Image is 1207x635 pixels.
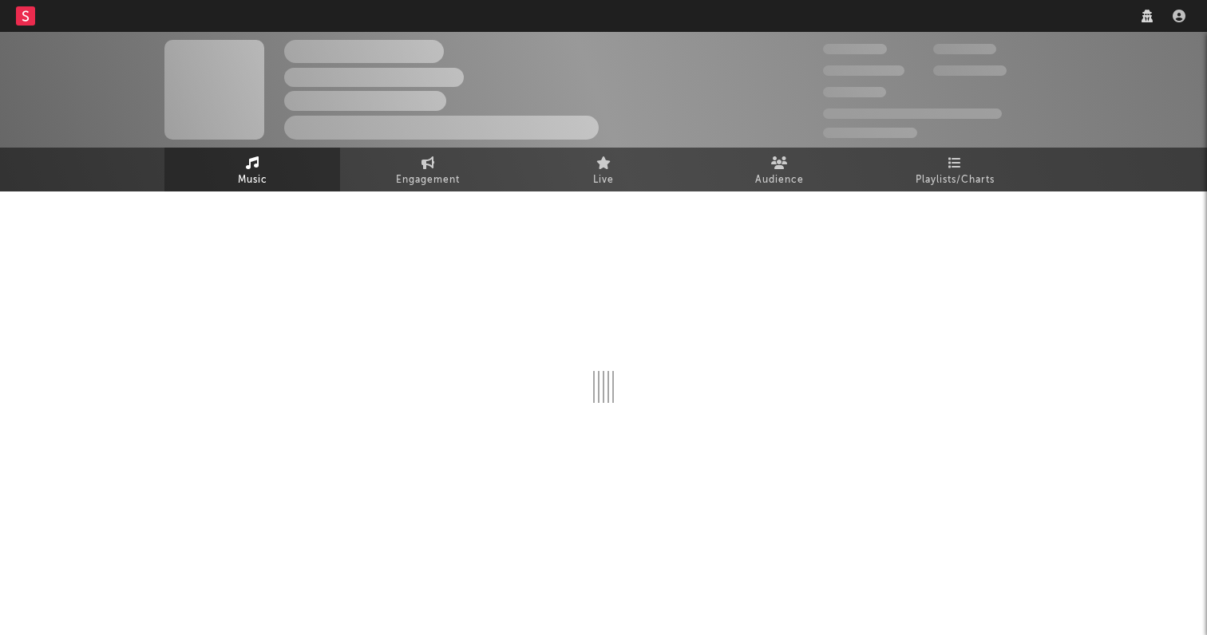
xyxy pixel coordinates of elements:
[823,128,917,138] span: Jump Score: 85.0
[867,148,1043,191] a: Playlists/Charts
[516,148,691,191] a: Live
[823,44,887,54] span: 300,000
[593,171,614,190] span: Live
[396,171,460,190] span: Engagement
[933,65,1007,76] span: 1,000,000
[691,148,867,191] a: Audience
[823,65,904,76] span: 50,000,000
[823,87,886,97] span: 100,000
[933,44,996,54] span: 100,000
[340,148,516,191] a: Engagement
[823,108,1002,119] span: 50,000,000 Monthly Listeners
[238,171,267,190] span: Music
[755,171,804,190] span: Audience
[164,148,340,191] a: Music
[916,171,995,190] span: Playlists/Charts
